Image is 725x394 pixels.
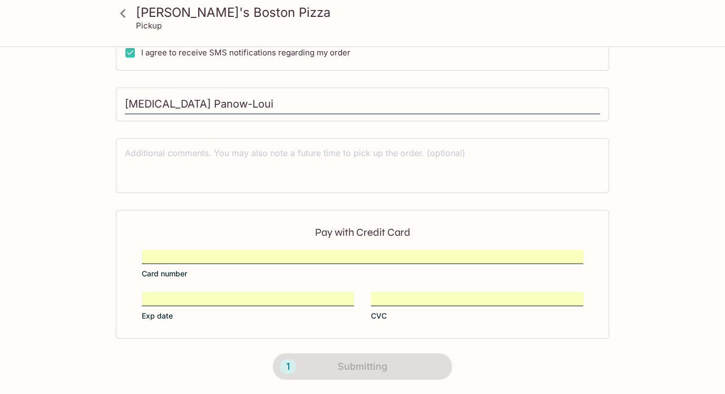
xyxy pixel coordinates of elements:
[136,21,162,31] p: Pickup
[371,311,387,321] span: CVC
[141,47,350,57] span: I agree to receive SMS notifications regarding my order
[371,293,583,304] iframe: Secure CVC input frame
[142,311,173,321] span: Exp date
[136,4,607,21] h3: [PERSON_NAME]'s Boston Pizza
[125,94,600,114] input: Enter first and last name
[142,293,354,304] iframe: Secure expiration date input frame
[142,251,583,263] iframe: Secure card number input frame
[142,268,187,279] span: Card number
[142,227,583,237] p: Pay with Credit Card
